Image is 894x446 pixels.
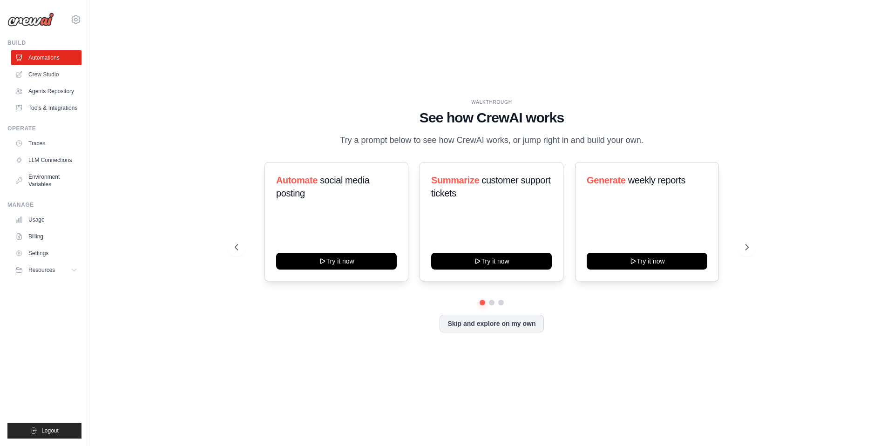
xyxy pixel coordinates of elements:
div: Build [7,39,81,47]
div: Manage [7,201,81,209]
a: Settings [11,246,81,261]
img: Logo [7,13,54,27]
span: Logout [41,427,59,434]
span: Automate [276,175,318,185]
button: Try it now [276,253,397,270]
button: Try it now [431,253,552,270]
button: Try it now [587,253,707,270]
p: Try a prompt below to see how CrewAI works, or jump right in and build your own. [335,134,648,147]
a: Crew Studio [11,67,81,82]
div: WALKTHROUGH [235,99,749,106]
a: Automations [11,50,81,65]
a: Usage [11,212,81,227]
span: Resources [28,266,55,274]
button: Resources [11,263,81,277]
span: social media posting [276,175,370,198]
a: Billing [11,229,81,244]
a: Traces [11,136,81,151]
span: Summarize [431,175,479,185]
a: Environment Variables [11,169,81,192]
a: Tools & Integrations [11,101,81,115]
span: Generate [587,175,626,185]
button: Skip and explore on my own [440,315,543,332]
a: LLM Connections [11,153,81,168]
span: weekly reports [628,175,685,185]
div: Operate [7,125,81,132]
button: Logout [7,423,81,439]
a: Agents Repository [11,84,81,99]
h1: See how CrewAI works [235,109,749,126]
span: customer support tickets [431,175,550,198]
